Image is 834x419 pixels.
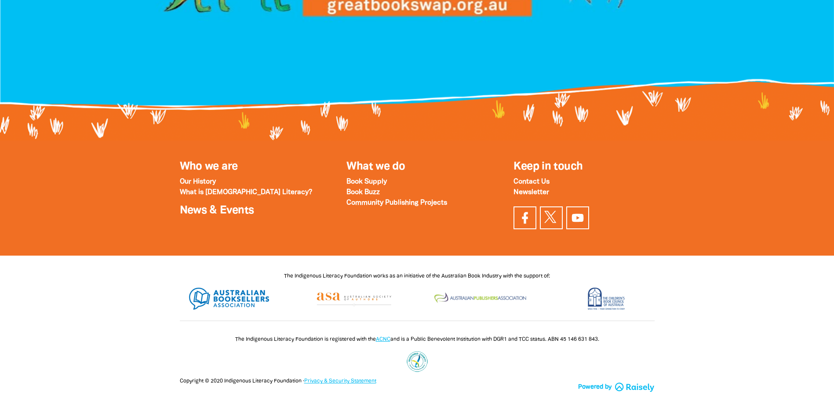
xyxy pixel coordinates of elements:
[578,383,655,392] a: Powered by
[514,162,583,172] span: Keep in touch
[180,206,254,216] a: News & Events
[180,179,216,185] a: Our History
[235,337,599,342] span: The Indigenous Literacy Foundation is registered with the and is a Public Benevolent Institution ...
[376,337,390,342] a: ACNC
[514,189,549,195] a: Newsletter
[180,162,238,172] a: Who we are
[514,206,536,229] a: Visit our facebook page
[346,162,405,172] a: What we do
[346,179,387,185] a: Book Supply
[346,189,380,195] a: Book Buzz
[284,274,550,278] span: The Indigenous Literacy Foundation works as an initiative of the Australian Book Industry with th...
[346,200,447,206] a: Community Publishing Projects
[180,379,376,383] span: Copyright © 2020 Indigenous Literacy Foundation ·
[514,179,550,185] a: Contact Us
[180,189,312,195] a: What is [DEMOGRAPHIC_DATA] Literacy?
[566,206,589,229] a: Find us on YouTube
[304,379,376,383] a: Privacy & Security Statement
[540,206,563,229] a: Find us on Twitter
